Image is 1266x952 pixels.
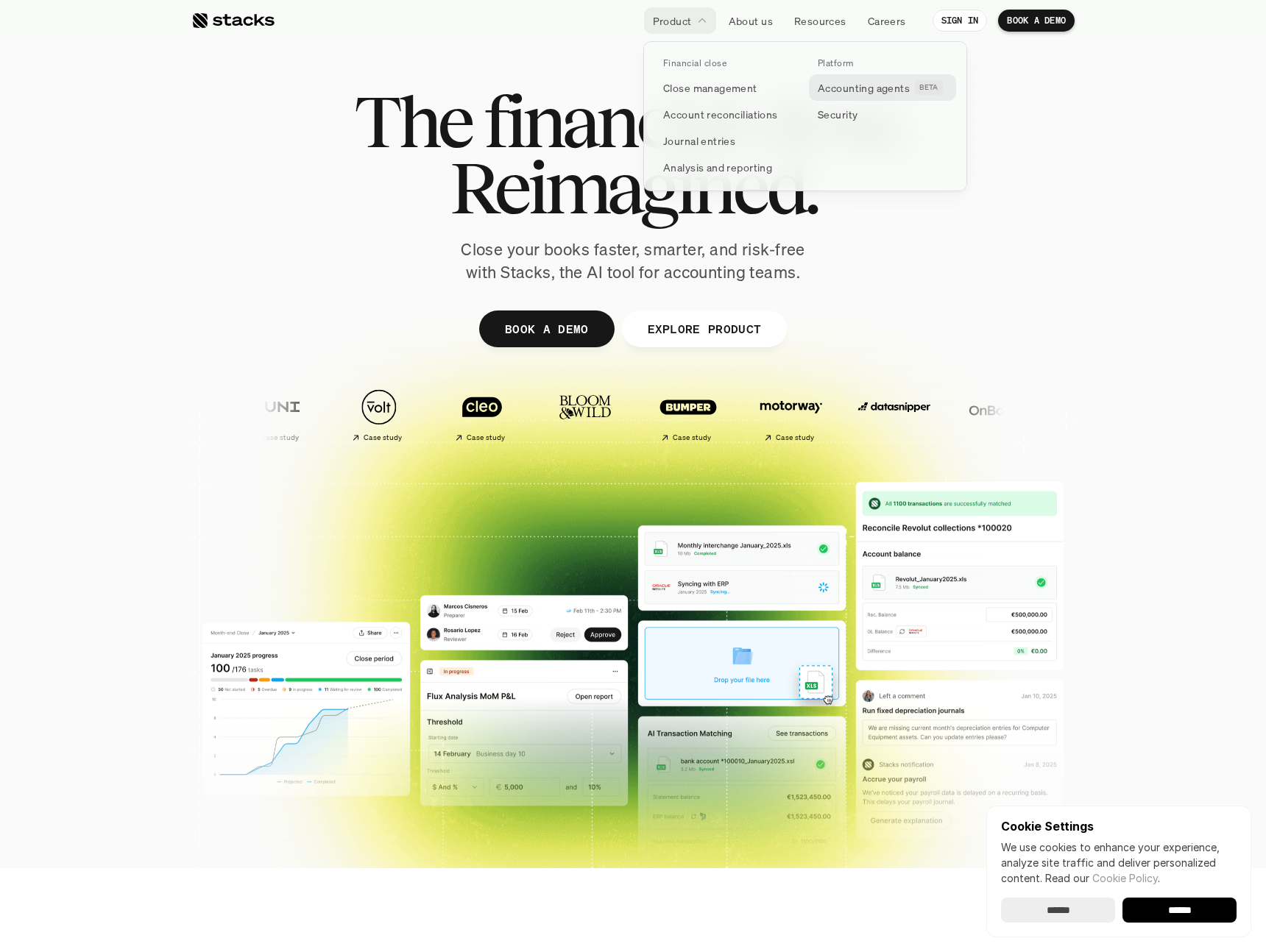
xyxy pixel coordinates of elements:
a: BOOK A DEMO [998,10,1075,32]
p: SIGN IN [941,15,979,26]
p: Analysis and reporting [663,160,772,175]
span: Read our . [1045,872,1160,884]
h2: Case study [771,433,810,442]
a: Security [809,101,956,127]
a: Careers [859,7,915,34]
a: Analysis and reporting [654,154,802,180]
span: Reimagined. [450,154,817,221]
a: Accounting agentsBETA [809,74,956,101]
a: Case study [636,381,732,448]
h2: Case study [668,433,707,442]
p: BOOK A DEMO [505,318,589,339]
span: The [354,88,471,154]
a: Case study [430,381,526,448]
p: Financial close [663,58,726,68]
p: Product [653,13,692,29]
p: Cookie Settings [1001,820,1237,832]
h2: BETA [919,83,938,92]
a: EXPLORE PRODUCT [621,310,787,347]
p: We use cookies to enhance your experience, analyze site traffic and deliver personalized content. [1001,839,1237,886]
a: SIGN IN [933,10,988,32]
a: Cookie Policy [1092,872,1158,884]
p: Accounting agents [818,80,910,96]
a: Resources [785,7,855,34]
p: Account reconciliations [663,107,778,122]
a: Case study [224,381,319,448]
a: BOOK A DEMO [479,310,615,347]
a: Privacy Policy [174,280,238,291]
a: Account reconciliations [654,101,802,127]
p: Close your books faster, smarter, and risk-free with Stacks, the AI tool for accounting teams. [449,238,817,284]
p: Security [818,107,857,122]
a: Close management [654,74,802,101]
p: About us [729,13,773,29]
h2: Case study [462,433,501,442]
h2: Case study [255,433,294,442]
span: financial [484,88,738,154]
h2: Case study [358,433,397,442]
p: Careers [868,13,906,29]
p: EXPLORE PRODUCT [647,318,761,339]
p: Platform [818,58,854,68]
p: Resources [794,13,846,29]
a: Case study [327,381,422,448]
p: Close management [663,80,757,96]
a: Journal entries [654,127,802,154]
p: Journal entries [663,133,735,149]
p: BOOK A DEMO [1007,15,1066,26]
a: About us [720,7,782,34]
a: Case study [739,381,835,448]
